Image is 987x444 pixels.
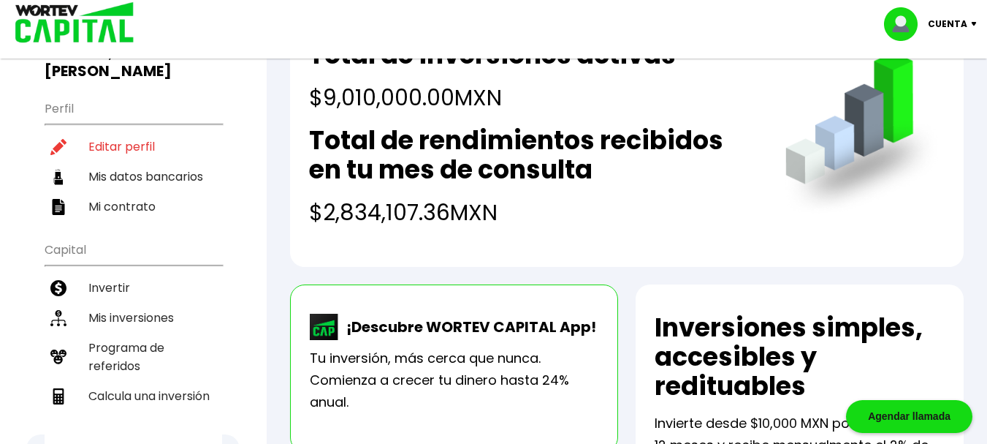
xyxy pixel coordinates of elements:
[309,196,756,229] h4: $2,834,107.36 MXN
[45,192,222,222] a: Mi contrato
[310,347,598,413] p: Tu inversión, más cerca que nunca. Comienza a crecer tu dinero hasta 24% anual.
[45,44,222,80] h3: Buen día,
[309,40,676,69] h2: Total de inversiones activas
[309,81,676,114] h4: $9,010,000.00 MXN
[846,400,972,433] div: Agendar llamada
[45,61,172,81] b: [PERSON_NAME]
[50,310,66,326] img: inversiones-icon.6695dc30.svg
[45,381,222,411] a: Calcula una inversión
[45,273,222,303] a: Invertir
[928,13,967,35] p: Cuenta
[50,169,66,185] img: datos-icon.10cf9172.svg
[967,22,987,26] img: icon-down
[339,316,596,338] p: ¡Descubre WORTEV CAPITAL App!
[50,199,66,215] img: contrato-icon.f2db500c.svg
[309,126,756,184] h2: Total de rendimientos recibidos en tu mes de consulta
[50,388,66,405] img: calculadora-icon.17d418c4.svg
[45,162,222,192] a: Mis datos bancarios
[884,7,928,41] img: profile-image
[50,139,66,155] img: editar-icon.952d3147.svg
[45,132,222,162] a: Editar perfil
[45,92,222,222] ul: Perfil
[655,313,945,401] h2: Inversiones simples, accesibles y redituables
[45,333,222,381] a: Programa de referidos
[310,314,339,340] img: wortev-capital-app-icon
[779,52,945,218] img: grafica.516fef24.png
[50,280,66,296] img: invertir-icon.b3b967d7.svg
[45,303,222,333] a: Mis inversiones
[50,349,66,365] img: recomiendanos-icon.9b8e9327.svg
